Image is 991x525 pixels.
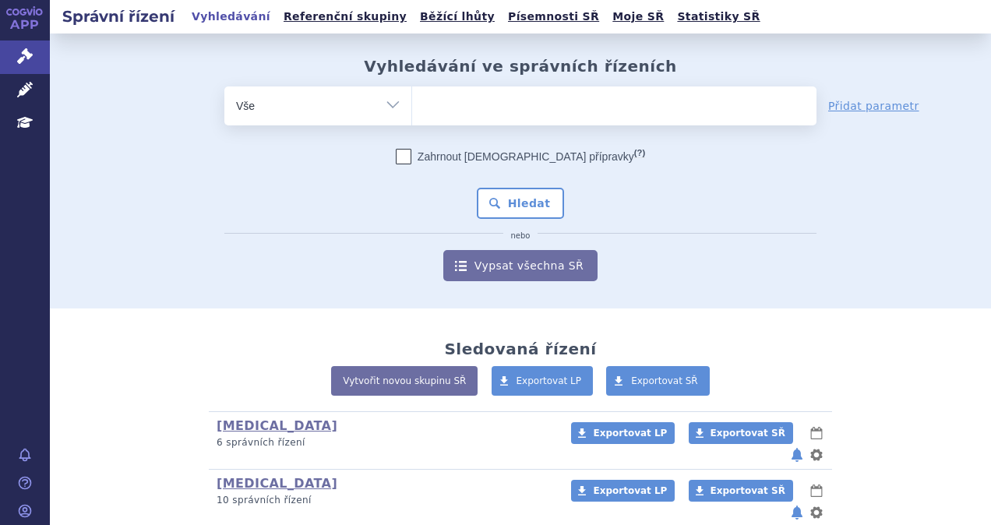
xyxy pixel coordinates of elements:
a: Exportovat SŘ [689,422,793,444]
a: Referenční skupiny [279,6,411,27]
button: notifikace [789,503,805,522]
a: Vypsat všechna SŘ [443,250,598,281]
span: Exportovat LP [593,428,667,439]
a: Písemnosti SŘ [503,6,604,27]
label: Zahrnout [DEMOGRAPHIC_DATA] přípravky [396,149,645,164]
span: Exportovat LP [517,375,582,386]
button: nastavení [809,446,824,464]
a: Exportovat LP [571,422,675,444]
span: Exportovat SŘ [711,485,785,496]
p: 10 správních řízení [217,494,551,507]
button: lhůty [809,424,824,442]
a: Vytvořit novou skupinu SŘ [331,366,478,396]
a: [MEDICAL_DATA] [217,418,337,433]
h2: Správní řízení [50,5,187,27]
h2: Vyhledávání ve správních řízeních [364,57,677,76]
button: lhůty [809,481,824,500]
a: Statistiky SŘ [672,6,764,27]
span: Exportovat SŘ [631,375,698,386]
a: [MEDICAL_DATA] [217,476,337,491]
a: Běžící lhůty [415,6,499,27]
a: Exportovat LP [571,480,675,502]
button: Hledat [477,188,565,219]
button: notifikace [789,446,805,464]
abbr: (?) [634,148,645,158]
a: Exportovat SŘ [606,366,710,396]
span: Exportovat SŘ [711,428,785,439]
p: 6 správních řízení [217,436,551,449]
a: Exportovat SŘ [689,480,793,502]
a: Moje SŘ [608,6,668,27]
i: nebo [503,231,538,241]
span: Exportovat LP [593,485,667,496]
h2: Sledovaná řízení [444,340,596,358]
button: nastavení [809,503,824,522]
a: Vyhledávání [187,6,275,27]
a: Exportovat LP [492,366,594,396]
a: Přidat parametr [828,98,919,114]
